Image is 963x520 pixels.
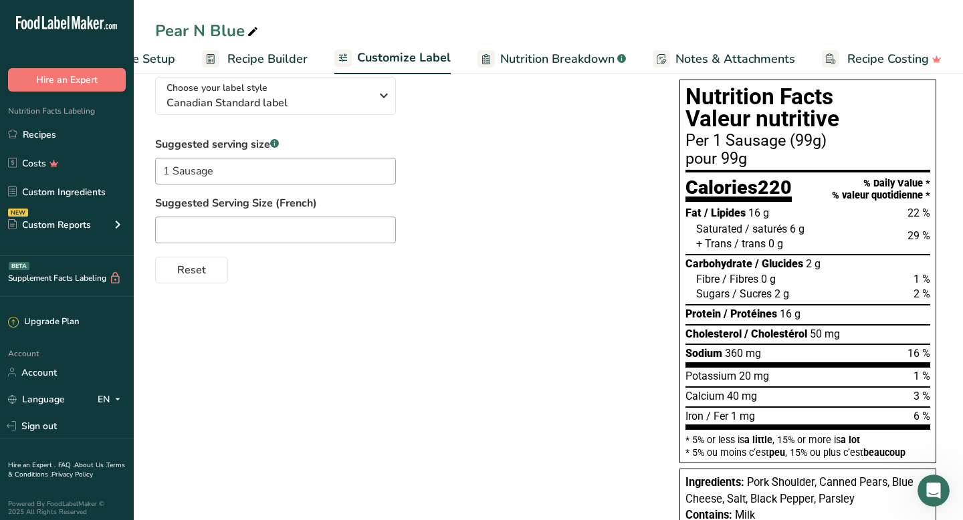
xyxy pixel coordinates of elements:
[685,151,930,167] div: pour 99g
[685,390,724,402] span: Calcium
[780,307,800,320] span: 16 g
[774,287,789,300] span: 2 g
[841,434,860,445] span: a lot
[914,410,930,422] span: 6 %
[745,223,787,235] span: / saturés
[696,223,742,235] span: Saturated
[739,370,769,382] span: 20 mg
[155,77,396,115] button: Choose your label style Canadian Standard label
[806,257,821,270] span: 2 g
[8,68,126,92] button: Hire an Expert
[832,178,930,201] div: % Daily Value * % valeur quotidienne *
[8,209,28,217] div: NEW
[706,410,728,422] span: / Fer
[810,328,840,340] span: 50 mg
[202,44,308,74] a: Recipe Builder
[8,315,79,329] div: Upgrade Plan
[51,470,93,479] a: Privacy Policy
[685,307,721,320] span: Protein
[227,50,308,68] span: Recipe Builder
[907,207,930,219] span: 22 %
[734,237,766,250] span: / trans
[914,273,930,285] span: 1 %
[9,262,29,270] div: BETA
[685,476,744,489] span: Ingredients:
[155,195,653,211] label: Suggested Serving Size (French)
[685,347,722,360] span: Sodium
[732,287,772,300] span: / Sucres
[722,273,758,285] span: / Fibres
[758,176,792,199] span: 220
[685,328,742,340] span: Cholesterol
[74,461,106,470] a: About Us .
[907,229,930,242] span: 29 %
[704,207,746,219] span: / Lipides
[748,207,769,219] span: 16 g
[8,461,56,470] a: Hire an Expert .
[477,44,626,74] a: Nutrition Breakdown
[761,273,776,285] span: 0 g
[685,133,930,149] div: Per 1 Sausage (99g)
[155,136,396,152] label: Suggested serving size
[914,390,930,402] span: 3 %
[847,50,929,68] span: Recipe Costing
[914,370,930,382] span: 1 %
[744,434,772,445] span: a little
[907,347,930,360] span: 16 %
[918,475,950,507] iframe: Intercom live chat
[731,410,755,422] span: 1 mg
[685,410,704,422] span: Iron
[696,237,732,250] span: + Trans
[744,328,807,340] span: / Cholestérol
[914,287,930,300] span: 2 %
[685,86,930,130] h1: Nutrition Facts Valeur nutritive
[357,49,451,67] span: Customize Label
[685,207,702,219] span: Fat
[685,370,736,382] span: Potassium
[155,19,261,43] div: Pear N Blue
[769,447,785,458] span: peu
[685,448,930,457] div: * 5% ou moins c’est , 15% ou plus c’est
[653,44,795,74] a: Notes & Attachments
[685,430,930,457] section: * 5% or less is , 15% or more is
[500,50,615,68] span: Nutrition Breakdown
[685,476,914,505] span: Pork Shoulder, Canned Pears, Blue Cheese, Salt, Black Pepper, Parsley
[768,237,783,250] span: 0 g
[725,347,761,360] span: 360 mg
[8,218,91,232] div: Custom Reports
[696,287,730,300] span: Sugars
[755,257,803,270] span: / Glucides
[675,50,795,68] span: Notes & Attachments
[167,95,370,111] span: Canadian Standard label
[58,461,74,470] a: FAQ .
[102,50,175,68] span: Recipe Setup
[155,257,228,283] button: Reset
[790,223,805,235] span: 6 g
[863,447,905,458] span: beaucoup
[724,307,777,320] span: / Protéines
[8,500,126,516] div: Powered By FoodLabelMaker © 2025 All Rights Reserved
[822,44,942,74] a: Recipe Costing
[98,391,126,407] div: EN
[8,461,125,479] a: Terms & Conditions .
[685,257,752,270] span: Carbohydrate
[167,81,267,95] span: Choose your label style
[334,43,451,75] a: Customize Label
[177,262,206,278] span: Reset
[696,273,720,285] span: Fibre
[727,390,757,402] span: 40 mg
[8,388,65,411] a: Language
[685,178,792,203] div: Calories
